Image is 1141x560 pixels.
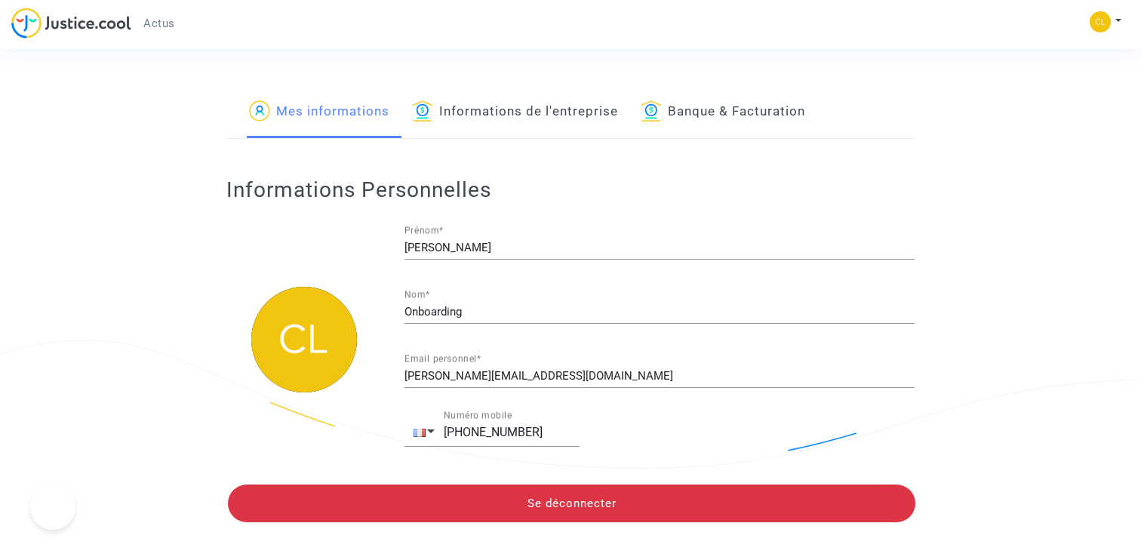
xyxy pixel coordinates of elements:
img: icon-passager.svg [249,100,270,122]
img: ac33fe571a5c5a13612858b29905a3d8 [251,287,357,392]
span: Actus [143,17,175,30]
img: ac33fe571a5c5a13612858b29905a3d8 [1090,11,1111,32]
button: Se déconnecter [228,485,915,522]
img: icon-banque.svg [641,100,662,122]
a: Actus [131,12,187,35]
h2: Informations Personnelles [226,177,914,203]
iframe: Help Scout Beacon - Open [30,485,75,530]
img: jc-logo.svg [11,8,131,38]
a: Mes informations [249,87,389,138]
img: icon-banque.svg [412,100,433,122]
a: Informations de l'entreprise [412,87,618,138]
a: Banque & Facturation [641,87,805,138]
